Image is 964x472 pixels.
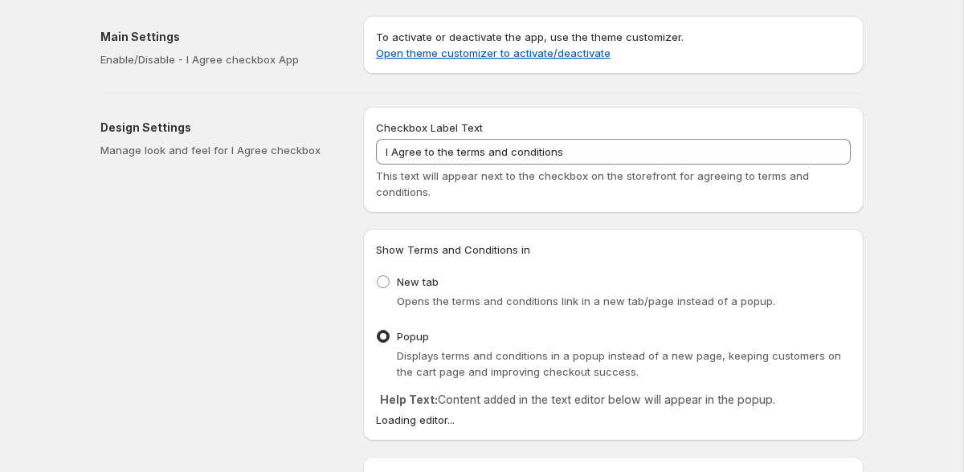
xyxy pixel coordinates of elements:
[397,330,429,343] span: Popup
[397,275,439,288] span: New tab
[397,295,775,307] span: Opens the terms and conditions link in a new tab/page instead of a popup.
[376,47,611,59] a: Open theme customizer to activate/deactivate
[380,392,847,408] p: Content added in the text editor below will appear in the popup.
[376,29,851,61] p: To activate or deactivate the app, use the theme customizer.
[100,29,337,45] h2: Main Settings
[100,51,337,67] p: Enable/Disable - I Agree checkbox App
[376,169,809,198] span: This text will appear next to the checkbox on the storefront for agreeing to terms and conditions.
[100,142,337,158] p: Manage look and feel for I Agree checkbox
[100,120,337,136] h2: Design Settings
[376,412,851,428] div: Loading editor...
[376,121,483,134] span: Checkbox Label Text
[380,393,438,406] strong: Help Text:
[397,349,841,378] span: Displays terms and conditions in a popup instead of a new page, keeping customers on the cart pag...
[376,243,530,256] span: Show Terms and Conditions in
